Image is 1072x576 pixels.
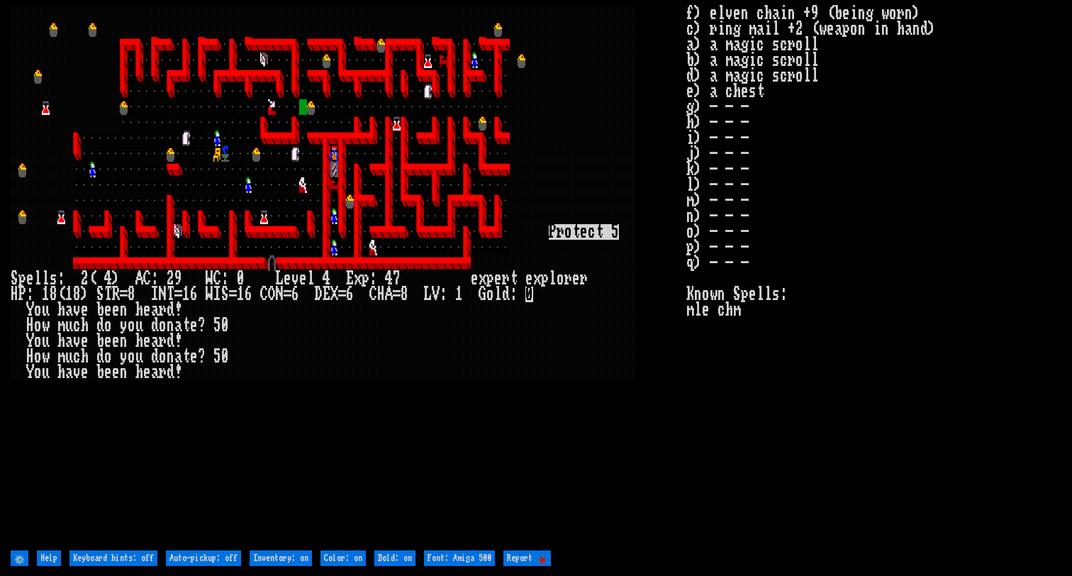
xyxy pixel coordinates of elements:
div: Y [26,333,34,349]
div: L [424,287,432,302]
div: ( [57,287,65,302]
div: a [65,365,73,380]
div: t [182,318,190,333]
div: e [112,365,120,380]
input: Auto-pickup: off [166,550,241,566]
div: h [135,333,143,349]
div: = [229,287,237,302]
div: 1 [455,287,463,302]
div: ! [174,365,182,380]
div: a [151,365,159,380]
div: d [167,333,174,349]
div: A [135,271,143,287]
div: d [167,365,174,380]
div: 1 [182,287,190,302]
div: 1 [237,287,245,302]
mark: c [588,224,596,240]
mark: e [580,224,588,240]
mark: t [596,224,603,240]
div: : [369,271,377,287]
div: l [34,271,42,287]
div: C [143,271,151,287]
div: l [494,287,502,302]
div: O [268,287,276,302]
mark: 5 [611,224,619,240]
div: A [385,287,393,302]
div: r [159,302,167,318]
div: H [26,349,34,365]
div: : [151,271,159,287]
div: e [104,365,112,380]
div: C [260,287,268,302]
div: S [11,271,18,287]
div: ! [174,333,182,349]
mark: r [557,224,564,240]
div: d [502,287,510,302]
div: e [471,271,479,287]
div: o [159,318,167,333]
div: 8 [401,287,408,302]
div: w [42,318,50,333]
div: : [440,287,447,302]
div: S [221,287,229,302]
div: e [299,271,307,287]
div: 8 [50,287,57,302]
div: r [159,333,167,349]
div: p [362,271,369,287]
div: e [572,271,580,287]
div: d [151,318,159,333]
div: e [104,333,112,349]
div: = [174,287,182,302]
mark: o [564,224,572,240]
div: u [42,333,50,349]
div: v [73,333,81,349]
div: = [284,287,291,302]
div: u [135,318,143,333]
div: 1 [65,287,73,302]
div: 8 [73,287,81,302]
div: R [112,287,120,302]
div: ? [198,349,206,365]
div: x [354,271,362,287]
div: e [143,365,151,380]
div: e [81,302,89,318]
div: r [564,271,572,287]
div: o [34,349,42,365]
div: y [120,318,128,333]
div: : [510,287,518,302]
div: m [57,349,65,365]
div: r [502,271,510,287]
div: N [159,287,167,302]
div: 8 [128,287,135,302]
div: C [369,287,377,302]
div: 4 [385,271,393,287]
input: Color: on [320,550,366,566]
div: n [120,333,128,349]
div: 4 [104,271,112,287]
div: p [18,271,26,287]
div: N [276,287,284,302]
div: H [377,287,385,302]
div: y [120,349,128,365]
div: o [34,318,42,333]
div: S [96,287,104,302]
div: e [525,271,533,287]
div: 0 [237,271,245,287]
div: e [143,333,151,349]
div: W [206,287,213,302]
div: r [159,365,167,380]
mark: 0 [525,287,533,302]
div: e [143,302,151,318]
div: x [479,271,486,287]
div: Y [26,365,34,380]
input: ⚙️ [11,550,28,566]
div: 6 [346,287,354,302]
div: 7 [393,271,401,287]
div: u [65,318,73,333]
div: e [284,271,291,287]
div: e [104,302,112,318]
div: h [135,302,143,318]
div: W [206,271,213,287]
div: b [96,302,104,318]
div: n [120,302,128,318]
